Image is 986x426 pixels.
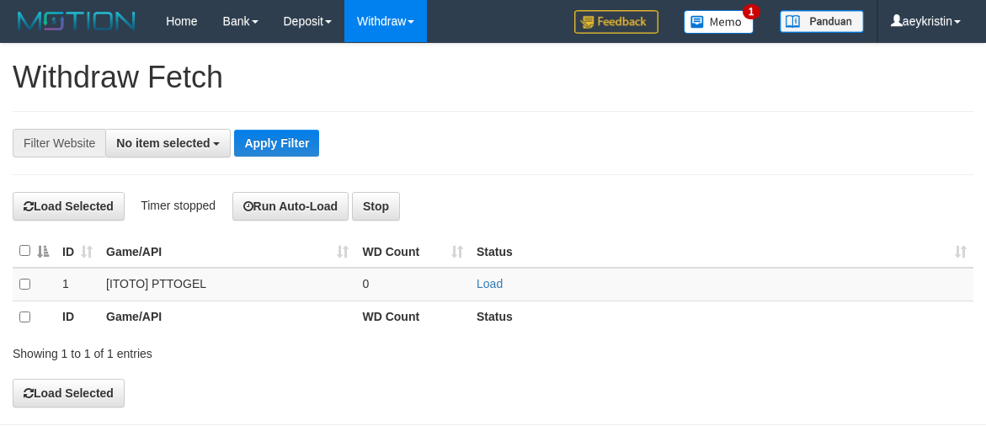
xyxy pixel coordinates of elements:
button: No item selected [105,129,231,157]
th: WD Count: activate to sort column ascending [355,235,470,268]
th: Game/API [99,301,355,333]
span: 1 [743,4,760,19]
button: Run Auto-Load [232,192,349,221]
th: ID: activate to sort column ascending [56,235,99,268]
button: Apply Filter [234,130,319,157]
img: Feedback.jpg [574,10,658,34]
img: Button%20Memo.svg [684,10,754,34]
button: Stop [352,192,400,221]
button: Load Selected [13,192,125,221]
img: MOTION_logo.png [13,8,141,34]
th: Game/API: activate to sort column ascending [99,235,355,268]
th: ID [56,301,99,333]
div: Showing 1 to 1 of 1 entries [13,338,398,362]
img: panduan.png [780,10,864,33]
td: 1 [56,268,99,301]
h1: Withdraw Fetch [13,61,973,94]
button: Load Selected [13,379,125,407]
td: [ITOTO] PTTOGEL [99,268,355,301]
th: Status [470,301,973,333]
span: Timer stopped [141,199,216,212]
div: Filter Website [13,129,105,157]
a: Load [477,277,503,290]
th: Status: activate to sort column ascending [470,235,973,268]
span: 0 [362,277,369,290]
span: No item selected [116,136,210,150]
th: WD Count [355,301,470,333]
